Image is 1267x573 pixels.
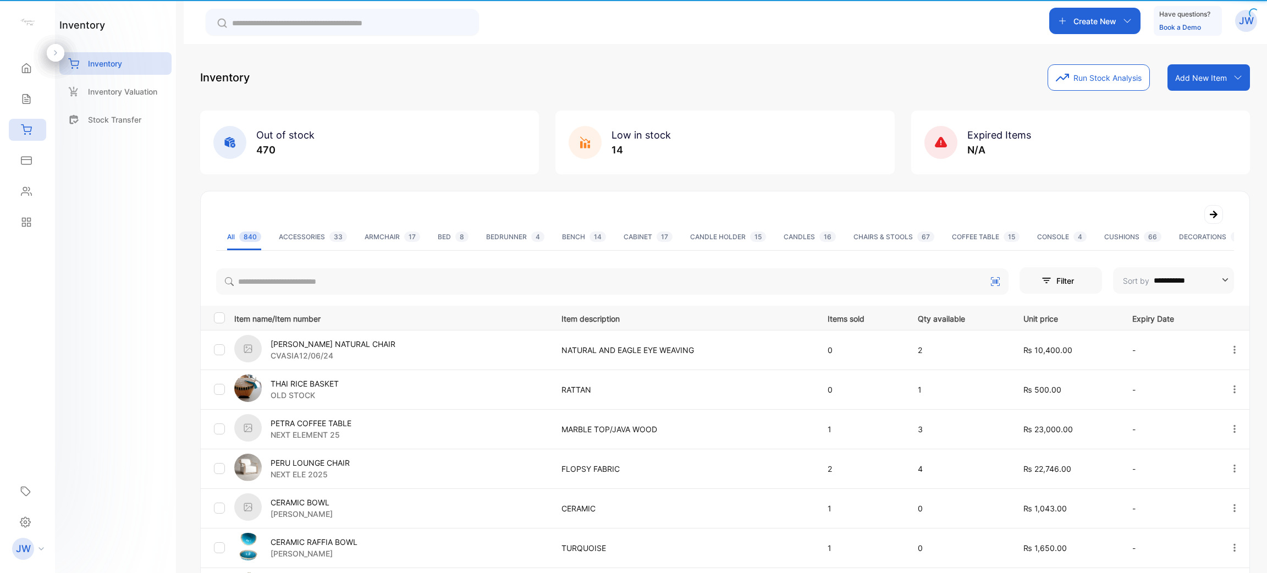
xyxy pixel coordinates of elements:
p: Qty available [918,311,1001,324]
div: CUSHIONS [1104,232,1161,242]
span: 17 [657,232,673,242]
p: [PERSON_NAME] NATURAL CHAIR [271,338,395,350]
p: 1 [828,542,895,554]
span: Out of stock [256,129,315,141]
p: NEXT ELEMENT 25 [271,429,351,440]
span: 15 [750,232,766,242]
div: CANDLE HOLDER [690,232,766,242]
div: COFFEE TABLE [952,232,1020,242]
p: Inventory [88,58,122,69]
span: 8 [455,232,469,242]
button: Sort by [1113,267,1234,294]
iframe: LiveChat chat widget [1221,527,1267,573]
span: ₨ 500.00 [1023,385,1061,394]
span: 17 [404,232,420,242]
a: Inventory Valuation [59,80,172,103]
p: Have questions? [1159,9,1210,20]
p: 1 [828,503,895,514]
img: item [234,374,262,402]
h1: inventory [59,18,105,32]
p: 470 [256,142,315,157]
p: - [1132,344,1207,356]
a: Stock Transfer [59,108,172,131]
p: 0 [828,384,895,395]
img: item [234,454,262,481]
div: ACCESSORIES [279,232,347,242]
span: ₨ 1,650.00 [1023,543,1067,553]
div: DECORATIONS [1179,232,1251,242]
img: item [234,335,262,362]
p: - [1132,463,1207,475]
span: 33 [329,232,347,242]
p: PERU LOUNGE CHAIR [271,457,350,469]
span: 67 [917,232,934,242]
span: 4 [531,232,544,242]
div: BED [438,232,469,242]
p: RATTAN [561,384,805,395]
span: 840 [239,232,261,242]
p: [PERSON_NAME] [271,508,333,520]
img: item [234,414,262,442]
div: CABINET [624,232,673,242]
p: JW [1239,14,1254,28]
div: CANDLES [784,232,836,242]
p: Inventory [200,69,250,86]
p: Stock Transfer [88,114,141,125]
p: Unit price [1023,311,1110,324]
p: FLOPSY FABRIC [561,463,805,475]
p: 1 [918,384,1001,395]
span: 66 [1144,232,1161,242]
img: item [234,533,262,560]
p: Item description [561,311,805,324]
span: ₨ 22,746.00 [1023,464,1071,473]
img: item [234,493,262,521]
p: CVASIA12/06/24 [271,350,395,361]
div: CONSOLE [1037,232,1087,242]
p: THAI RICE BASKET [271,378,339,389]
div: BEDRUNNER [486,232,544,242]
span: ₨ 10,400.00 [1023,345,1072,355]
p: Sort by [1123,275,1149,286]
p: 14 [612,142,671,157]
p: TURQUOISE [561,542,805,554]
p: 3 [918,423,1001,435]
p: - [1132,503,1207,514]
span: ₨ 23,000.00 [1023,425,1073,434]
p: CERAMIC BOWL [271,497,333,508]
p: 4 [918,463,1001,475]
p: OLD STOCK [271,389,339,401]
p: Item name/Item number [234,311,548,324]
div: ARMCHAIR [365,232,420,242]
p: CERAMIC RAFFIA BOWL [271,536,357,548]
span: 16 [819,232,836,242]
div: BENCH [562,232,606,242]
p: NATURAL AND EAGLE EYE WEAVING [561,344,805,356]
p: Expiry Date [1132,311,1207,324]
p: Add New Item [1175,72,1227,84]
p: - [1132,384,1207,395]
span: 215 [1231,232,1251,242]
p: 0 [918,542,1001,554]
button: JW [1235,8,1257,34]
a: Book a Demo [1159,23,1201,31]
span: Expired Items [967,129,1031,141]
span: ₨ 1,043.00 [1023,504,1067,513]
p: NEXT ELE 2025 [271,469,350,480]
img: logo [19,14,36,31]
span: 15 [1004,232,1020,242]
div: All [227,232,261,242]
p: 0 [918,503,1001,514]
p: MARBLE TOP/JAVA WOOD [561,423,805,435]
p: - [1132,423,1207,435]
p: Items sold [828,311,895,324]
p: 1 [828,423,895,435]
p: 0 [828,344,895,356]
p: 2 [828,463,895,475]
p: [PERSON_NAME] [271,548,357,559]
button: Create New [1049,8,1141,34]
a: Inventory [59,52,172,75]
span: Low in stock [612,129,671,141]
p: PETRA COFFEE TABLE [271,417,351,429]
span: 4 [1073,232,1087,242]
div: CHAIRS & STOOLS [853,232,934,242]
